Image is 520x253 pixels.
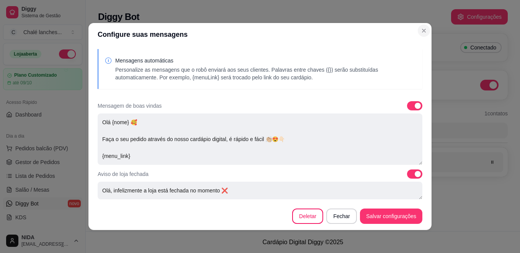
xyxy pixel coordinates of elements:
textarea: Olá, infelizmente a loja está fechada no momento ❌ [98,182,422,199]
button: Salvar configurações [360,209,422,224]
button: Deletar [292,209,323,224]
p: Aviso de loja fechada [98,170,149,178]
textarea: Olá {nome} 🥰 Faça o seu pedido através do nosso cardápio digital, é rápido e fácil 👏🏼😍👇🏻 {menu_link} [98,113,422,165]
p: Mensagem de boas vindas [98,102,162,110]
button: Fechar [326,209,357,224]
p: Personalize as mensagens que o robô enviará aos seus clientes. Palavras entre chaves ({}) serão s... [115,66,416,81]
header: Configure suas mensagens [88,23,432,46]
button: Close [418,25,430,37]
p: Mensagens automáticas [115,57,416,64]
